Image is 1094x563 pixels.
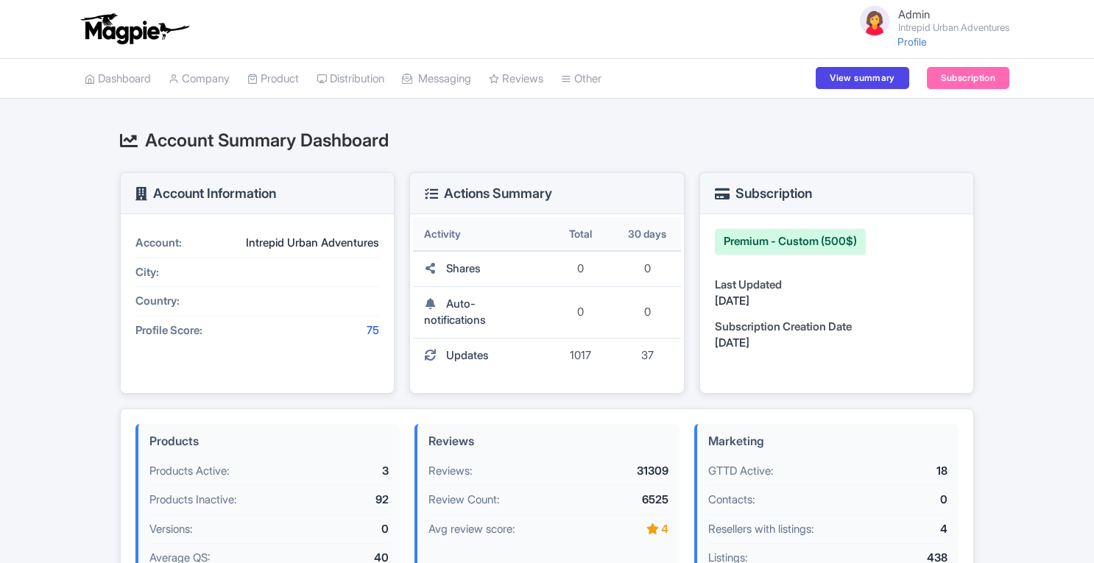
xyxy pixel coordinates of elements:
[641,348,654,362] span: 37
[305,463,389,480] div: 3
[708,435,947,448] h4: Marketing
[489,59,543,99] a: Reviews
[708,521,864,538] div: Resellers with listings:
[708,492,864,509] div: Contacts:
[897,35,927,48] a: Profile
[169,59,230,99] a: Company
[317,59,384,99] a: Distribution
[305,521,389,538] div: 0
[898,7,930,21] span: Admin
[561,59,601,99] a: Other
[149,521,305,538] div: Versions:
[149,492,305,509] div: Products Inactive:
[864,521,947,538] div: 4
[247,59,299,99] a: Product
[927,67,1009,89] a: Subscription
[246,322,379,339] div: 75
[585,492,668,509] div: 6525
[402,59,471,99] a: Messaging
[425,186,552,201] h3: Actions Summary
[135,235,246,252] div: Account:
[614,217,681,252] th: 30 days
[644,305,651,319] span: 0
[715,186,812,201] h3: Subscription
[547,339,614,373] td: 1017
[816,67,908,89] a: View summary
[135,186,276,201] h3: Account Information
[413,217,547,252] th: Activity
[585,463,668,480] div: 31309
[848,3,1009,38] a: Admin Intrepid Urban Adventures
[446,261,481,275] span: Shares
[428,463,584,480] div: Reviews:
[644,261,651,275] span: 0
[715,293,959,310] div: [DATE]
[547,252,614,287] td: 0
[864,463,947,480] div: 18
[424,297,486,327] span: Auto-notifications
[85,59,151,99] a: Dashboard
[135,293,246,310] div: Country:
[149,435,389,448] h4: Products
[715,335,959,352] div: [DATE]
[446,348,489,362] span: Updates
[149,463,305,480] div: Products Active:
[428,492,584,509] div: Review Count:
[715,229,866,255] div: Premium - Custom (500$)
[898,23,1009,32] small: Intrepid Urban Adventures
[715,277,959,294] div: Last Updated
[547,217,614,252] th: Total
[77,13,191,45] img: logo-ab69f6fb50320c5b225c76a69d11143b.png
[585,521,668,538] div: 4
[135,264,246,281] div: City:
[428,435,668,448] h4: Reviews
[246,235,379,252] div: Intrepid Urban Adventures
[708,463,864,480] div: GTTD Active:
[120,131,974,150] h2: Account Summary Dashboard
[715,319,959,336] div: Subscription Creation Date
[428,521,584,538] div: Avg review score:
[135,322,246,339] div: Profile Score:
[547,287,614,339] td: 0
[857,3,892,38] img: avatar_key_member-9c1dde93af8b07d7383eb8b5fb890c87.png
[864,492,947,509] div: 0
[305,492,389,509] div: 92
